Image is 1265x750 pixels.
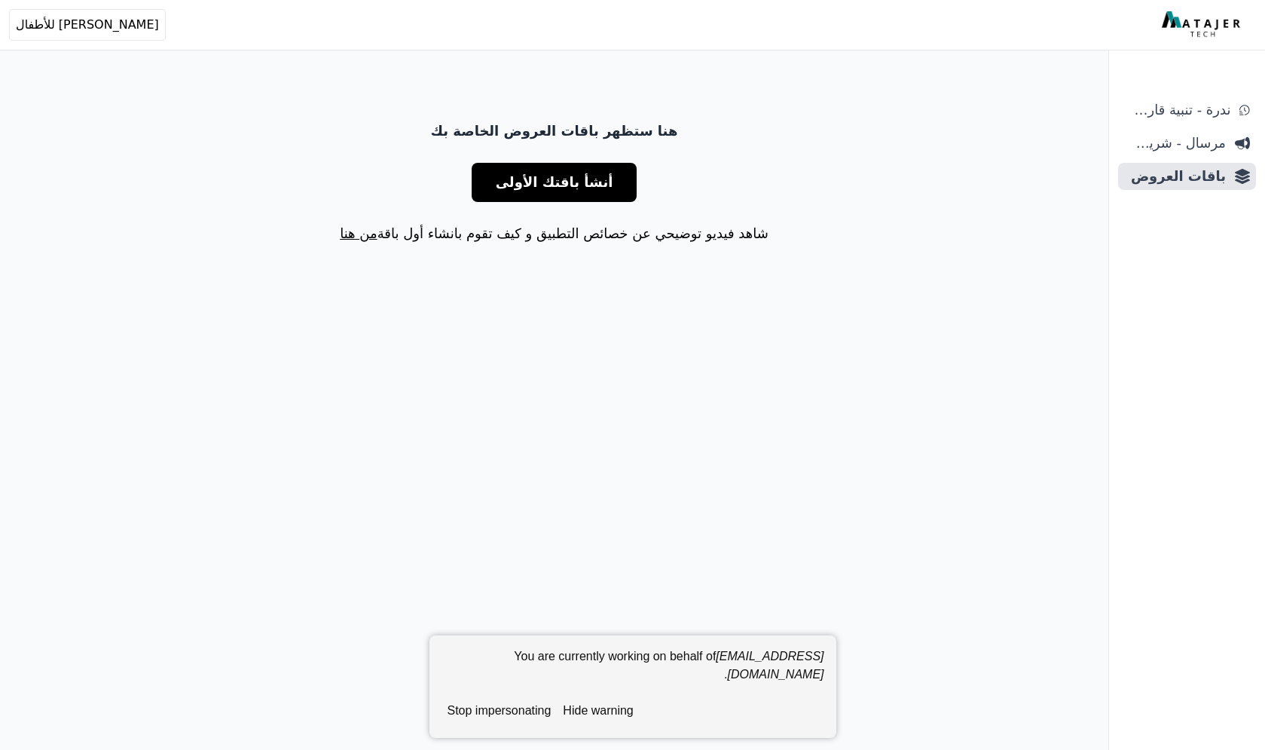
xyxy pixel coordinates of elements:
button: [PERSON_NAME] للأطفال [9,9,166,41]
p: هنا ستظهر باقات العروض الخاصة بك [78,121,1030,142]
span: أنشأ باقتك الأولى [496,172,613,193]
a: من هنا [340,225,377,241]
p: شاهد فيديو توضيحي عن خصائص التطبيق و كيف تقوم بانشاء أول باقة [78,223,1030,244]
span: ندرة - تنبية قارب علي النفاذ [1124,99,1230,121]
button: stop impersonating [442,696,558,726]
button: hide warning [557,696,639,726]
button: أنشأ باقتك الأولى [472,163,637,202]
em: [EMAIL_ADDRESS][DOMAIN_NAME] [716,650,823,681]
img: MatajerTech Logo [1162,11,1244,38]
span: باقات العروض [1124,166,1226,187]
div: You are currently working on behalf of . [442,647,824,696]
span: [PERSON_NAME] للأطفال [16,16,159,34]
span: مرسال - شريط دعاية [1124,133,1226,154]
